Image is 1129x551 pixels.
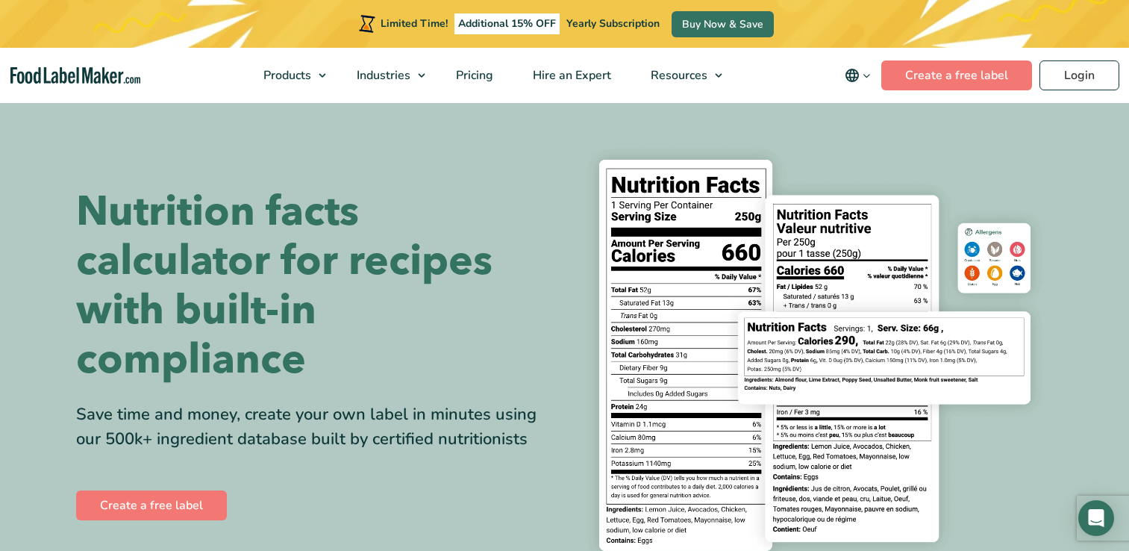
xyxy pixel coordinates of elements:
[1078,500,1114,536] div: Open Intercom Messenger
[1039,60,1119,90] a: Login
[528,67,613,84] span: Hire an Expert
[566,16,660,31] span: Yearly Subscription
[646,67,709,84] span: Resources
[76,491,227,520] a: Create a free label
[76,187,554,385] h1: Nutrition facts calculator for recipes with built-in compliance
[454,13,560,34] span: Additional 15% OFF
[672,11,774,37] a: Buy Now & Save
[244,48,334,103] a: Products
[631,48,730,103] a: Resources
[352,67,412,84] span: Industries
[259,67,313,84] span: Products
[381,16,448,31] span: Limited Time!
[513,48,628,103] a: Hire an Expert
[437,48,510,103] a: Pricing
[76,402,554,452] div: Save time and money, create your own label in minutes using our 500k+ ingredient database built b...
[881,60,1032,90] a: Create a free label
[337,48,433,103] a: Industries
[451,67,495,84] span: Pricing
